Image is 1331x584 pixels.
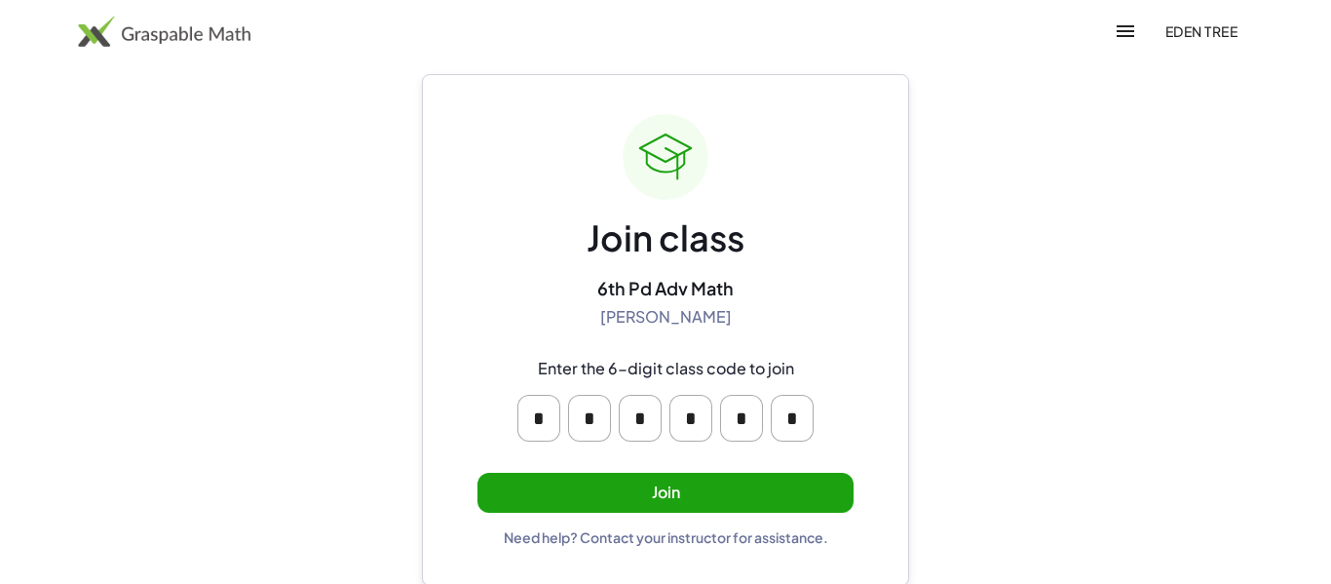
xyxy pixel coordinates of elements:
input: Please enter OTP character 5 [720,395,763,442]
div: Join class [587,215,744,261]
input: Please enter OTP character 2 [568,395,611,442]
input: Please enter OTP character 6 [771,395,814,442]
div: Need help? Contact your instructor for assistance. [504,528,828,546]
input: Please enter OTP character 1 [517,395,560,442]
input: Please enter OTP character 3 [619,395,662,442]
div: [PERSON_NAME] [600,307,732,328]
div: 6th Pd Adv Math [597,277,734,299]
button: Join [477,473,854,513]
div: Enter the 6-digit class code to join [538,359,794,379]
span: Eden Tree [1164,22,1237,40]
input: Please enter OTP character 4 [669,395,712,442]
button: Eden Tree [1149,14,1253,49]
